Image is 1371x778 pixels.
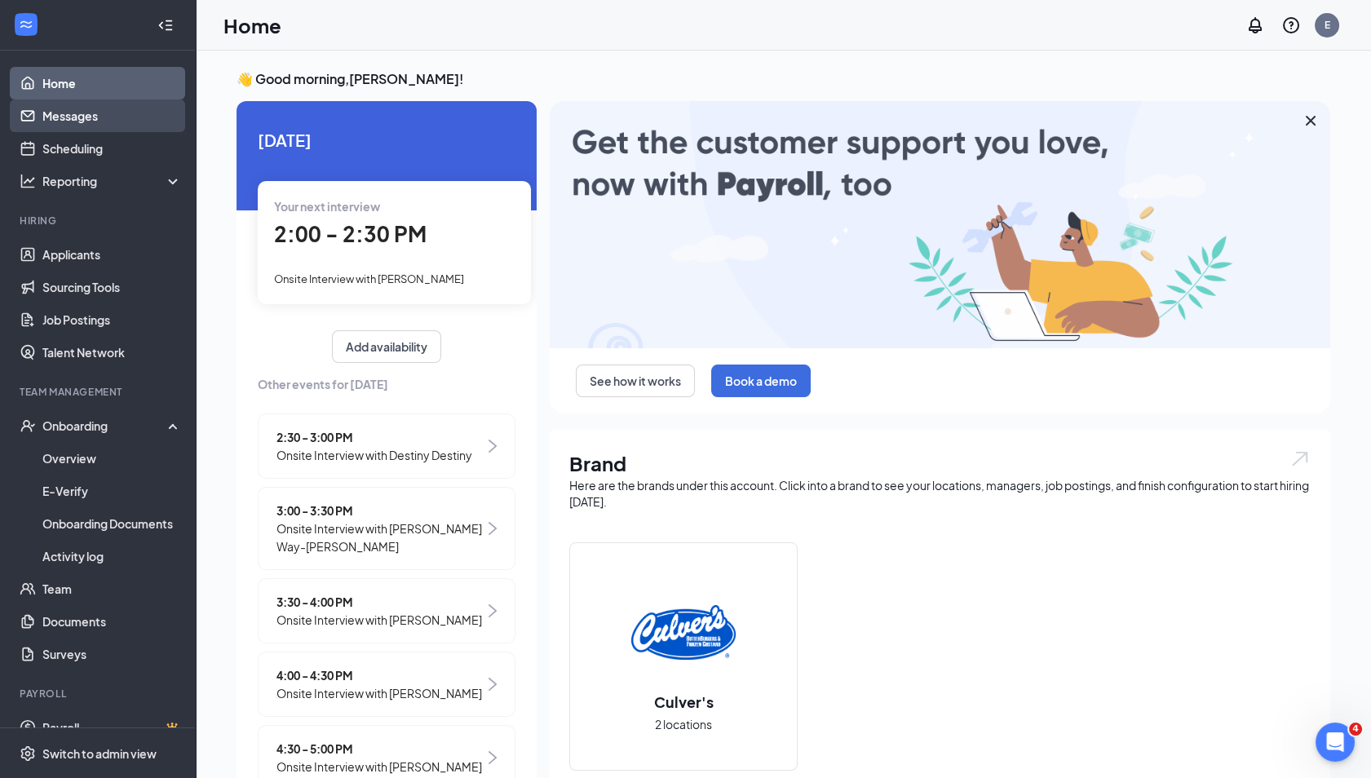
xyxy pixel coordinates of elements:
[276,428,472,446] span: 2:30 - 3:00 PM
[1325,18,1330,32] div: E
[1281,15,1301,35] svg: QuestionInfo
[631,581,736,685] img: Culver's
[42,303,182,336] a: Job Postings
[258,375,515,393] span: Other events for [DATE]
[276,446,472,464] span: Onsite Interview with Destiny Destiny
[276,502,484,519] span: 3:00 - 3:30 PM
[42,638,182,670] a: Surveys
[237,70,1330,88] h3: 👋 Good morning, [PERSON_NAME] !
[42,418,168,434] div: Onboarding
[20,385,179,399] div: Team Management
[20,418,36,434] svg: UserCheck
[20,745,36,762] svg: Settings
[1349,723,1362,736] span: 4
[550,101,1330,348] img: payroll-large.gif
[576,365,695,397] button: See how it works
[274,272,464,285] span: Onsite Interview with [PERSON_NAME]
[42,507,182,540] a: Onboarding Documents
[638,692,730,712] h2: Culver's
[42,336,182,369] a: Talent Network
[1289,449,1311,468] img: open.6027fd2a22e1237b5b06.svg
[276,519,484,555] span: Onsite Interview with [PERSON_NAME] Way-[PERSON_NAME]
[42,99,182,132] a: Messages
[42,711,182,744] a: PayrollCrown
[276,684,482,702] span: Onsite Interview with [PERSON_NAME]
[332,330,441,363] button: Add availability
[223,11,281,39] h1: Home
[42,132,182,165] a: Scheduling
[258,127,515,153] span: [DATE]
[42,540,182,572] a: Activity log
[274,199,380,214] span: Your next interview
[42,572,182,605] a: Team
[276,611,482,629] span: Onsite Interview with [PERSON_NAME]
[157,17,174,33] svg: Collapse
[42,271,182,303] a: Sourcing Tools
[42,67,182,99] a: Home
[20,687,179,701] div: Payroll
[42,173,183,189] div: Reporting
[18,16,34,33] svg: WorkstreamLogo
[276,740,482,758] span: 4:30 - 5:00 PM
[276,593,482,611] span: 3:30 - 4:00 PM
[569,477,1311,510] div: Here are the brands under this account. Click into a brand to see your locations, managers, job p...
[42,745,157,762] div: Switch to admin view
[20,173,36,189] svg: Analysis
[276,666,482,684] span: 4:00 - 4:30 PM
[711,365,811,397] button: Book a demo
[1301,111,1320,130] svg: Cross
[42,605,182,638] a: Documents
[42,475,182,507] a: E-Verify
[274,220,427,247] span: 2:00 - 2:30 PM
[569,449,1311,477] h1: Brand
[655,715,712,733] span: 2 locations
[1316,723,1355,762] iframe: Intercom live chat
[276,758,482,776] span: Onsite Interview with [PERSON_NAME]
[1245,15,1265,35] svg: Notifications
[42,442,182,475] a: Overview
[20,214,179,228] div: Hiring
[42,238,182,271] a: Applicants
